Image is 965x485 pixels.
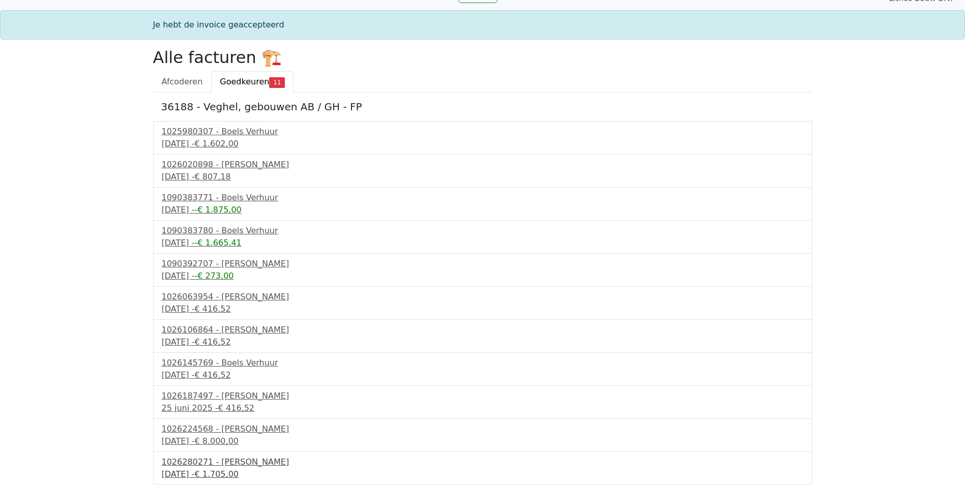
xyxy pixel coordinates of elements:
[162,291,804,303] div: 1026063954 - [PERSON_NAME]
[162,258,804,282] a: 1090392707 - [PERSON_NAME][DATE] --€ 273,00
[161,101,804,113] h5: 36188 - Veghel, gebouwen AB / GH - FP
[162,192,804,216] a: 1090383771 - Boels Verhuur[DATE] --€ 1.875,00
[269,77,285,87] span: 11
[162,237,804,249] div: [DATE] -
[162,423,804,447] a: 1026224568 - [PERSON_NAME][DATE] -€ 8.000,00
[194,172,230,181] span: € 807,18
[162,171,804,183] div: [DATE] -
[162,402,804,414] div: 25 juni 2025 -
[162,324,804,348] a: 1026106864 - [PERSON_NAME][DATE] -€ 416,52
[194,337,230,347] span: € 416,52
[162,303,804,315] div: [DATE] -
[162,456,804,480] a: 1026280271 - [PERSON_NAME][DATE] -€ 1.705,00
[162,291,804,315] a: 1026063954 - [PERSON_NAME][DATE] -€ 416,52
[153,71,212,93] a: Afcoderen
[218,403,254,413] span: € 416,52
[194,205,241,215] span: -€ 1.875,00
[194,139,239,148] span: € 1.602,00
[194,238,241,248] span: -€ 1.665,41
[162,258,804,270] div: 1090392707 - [PERSON_NAME]
[162,126,804,138] div: 1025980307 - Boels Verhuur
[162,357,804,381] a: 1026145769 - Boels Verhuur[DATE] -€ 416,52
[153,48,812,67] h2: Alle facturen 🏗️
[162,423,804,435] div: 1026224568 - [PERSON_NAME]
[220,77,269,86] span: Goedkeuren
[162,138,804,150] div: [DATE] -
[194,271,233,281] span: -€ 273,00
[162,324,804,336] div: 1026106864 - [PERSON_NAME]
[162,225,804,237] div: 1090383780 - Boels Verhuur
[162,390,804,414] a: 1026187497 - [PERSON_NAME]25 juni 2025 -€ 416,52
[162,192,804,204] div: 1090383771 - Boels Verhuur
[162,435,804,447] div: [DATE] -
[162,225,804,249] a: 1090383780 - Boels Verhuur[DATE] --€ 1.665,41
[162,204,804,216] div: [DATE] -
[162,357,804,369] div: 1026145769 - Boels Verhuur
[162,159,804,171] div: 1026020898 - [PERSON_NAME]
[194,304,230,314] span: € 416,52
[162,77,203,86] span: Afcoderen
[162,159,804,183] a: 1026020898 - [PERSON_NAME][DATE] -€ 807,18
[211,71,294,93] a: Goedkeuren11
[162,468,804,480] div: [DATE] -
[162,369,804,381] div: [DATE] -
[162,336,804,348] div: [DATE] -
[147,19,818,31] div: Je hebt de invoice geaccepteerd
[162,456,804,468] div: 1026280271 - [PERSON_NAME]
[162,390,804,402] div: 1026187497 - [PERSON_NAME]
[162,126,804,150] a: 1025980307 - Boels Verhuur[DATE] -€ 1.602,00
[162,270,804,282] div: [DATE] -
[194,436,239,446] span: € 8.000,00
[194,469,239,479] span: € 1.705,00
[194,370,230,380] span: € 416,52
